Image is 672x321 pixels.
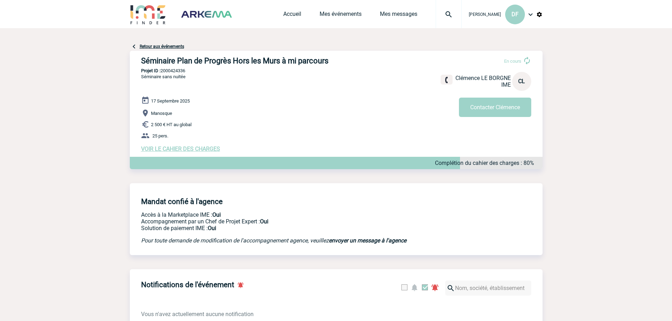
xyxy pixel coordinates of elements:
[141,197,223,206] h4: Mandat confié à l'agence
[151,98,190,104] span: 17 Septembre 2025
[212,211,221,218] b: Oui
[329,237,406,244] a: envoyer un message à l'agence
[504,58,521,64] span: En cours
[141,225,434,232] p: Conformité aux process achat client, Prise en charge de la facturation, Mutualisation de plusieur...
[443,77,450,83] img: fixe.png
[511,11,519,18] span: DF
[283,11,301,20] a: Accueil
[151,122,192,127] span: 2 500 € HT au global
[455,75,511,81] span: Clémence LE BORGNE
[130,4,167,24] img: IME-Finder
[141,218,434,225] p: Prestation payante
[151,111,172,116] span: Manosque
[141,237,406,244] em: Pour toute demande de modification de l'accompagnement agence, veuillez
[501,81,511,88] span: IME
[141,211,434,218] p: Accès à la Marketplace IME :
[141,146,220,152] a: VOIR LE CAHIER DES CHARGES
[130,68,543,73] p: 2000424336
[380,11,417,20] a: Mes messages
[260,218,268,225] b: Oui
[140,44,184,49] a: Retour aux événements
[141,74,186,79] span: Séminaire sans nuitée
[141,68,161,73] b: Projet ID :
[141,280,234,289] h4: Notifications de l'événement
[141,311,254,317] span: Vous n'avez actuellement aucune notification
[208,225,216,232] b: Oui
[141,56,353,65] h3: Séminaire Plan de Progrès Hors les Murs à mi parcours
[459,98,531,117] button: Contacter Clémence
[152,133,168,138] span: 25 pers.
[518,78,525,85] span: CL
[469,12,501,17] span: [PERSON_NAME]
[320,11,362,20] a: Mes événements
